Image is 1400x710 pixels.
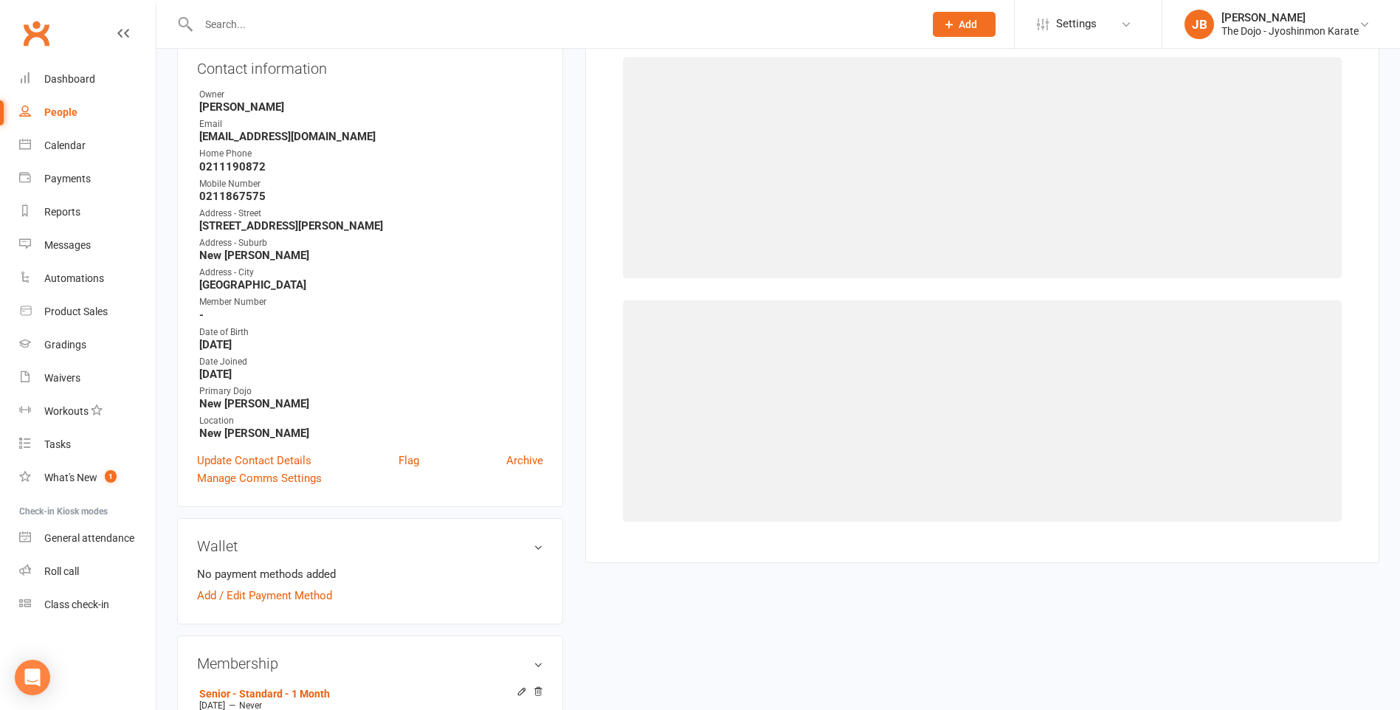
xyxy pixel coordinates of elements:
[44,438,71,450] div: Tasks
[199,278,543,292] strong: [GEOGRAPHIC_DATA]
[1221,11,1359,24] div: [PERSON_NAME]
[44,532,134,544] div: General attendance
[1056,7,1097,41] span: Settings
[199,207,543,221] div: Address - Street
[19,362,156,395] a: Waivers
[19,522,156,555] a: General attendance kiosk mode
[44,139,86,151] div: Calendar
[199,88,543,102] div: Owner
[44,472,97,483] div: What's New
[19,196,156,229] a: Reports
[197,565,543,583] li: No payment methods added
[19,395,156,428] a: Workouts
[199,100,543,114] strong: [PERSON_NAME]
[199,190,543,203] strong: 0211867575
[199,177,543,191] div: Mobile Number
[44,405,89,417] div: Workouts
[199,117,543,131] div: Email
[199,309,543,322] strong: -
[44,306,108,317] div: Product Sales
[199,219,543,232] strong: [STREET_ADDRESS][PERSON_NAME]
[199,427,543,440] strong: New [PERSON_NAME]
[197,655,543,672] h3: Membership
[19,588,156,621] a: Class kiosk mode
[199,130,543,143] strong: [EMAIL_ADDRESS][DOMAIN_NAME]
[19,262,156,295] a: Automations
[44,173,91,185] div: Payments
[19,63,156,96] a: Dashboard
[1185,10,1214,39] div: JB
[19,428,156,461] a: Tasks
[959,18,977,30] span: Add
[197,469,322,487] a: Manage Comms Settings
[19,229,156,262] a: Messages
[506,452,543,469] a: Archive
[199,147,543,161] div: Home Phone
[199,236,543,250] div: Address - Suburb
[199,385,543,399] div: Primary Dojo
[19,461,156,494] a: What's New1
[197,538,543,554] h3: Wallet
[199,338,543,351] strong: [DATE]
[44,372,80,384] div: Waivers
[19,555,156,588] a: Roll call
[399,452,419,469] a: Flag
[44,599,109,610] div: Class check-in
[199,397,543,410] strong: New [PERSON_NAME]
[19,162,156,196] a: Payments
[15,660,50,695] div: Open Intercom Messenger
[44,339,86,351] div: Gradings
[44,239,91,251] div: Messages
[44,565,79,577] div: Roll call
[199,688,330,700] a: Senior - Standard - 1 Month
[44,206,80,218] div: Reports
[199,160,543,173] strong: 0211190872
[197,55,543,77] h3: Contact information
[19,328,156,362] a: Gradings
[933,12,996,37] button: Add
[44,73,95,85] div: Dashboard
[199,295,543,309] div: Member Number
[199,325,543,340] div: Date of Birth
[199,368,543,381] strong: [DATE]
[197,452,311,469] a: Update Contact Details
[19,129,156,162] a: Calendar
[197,587,332,604] a: Add / Edit Payment Method
[18,15,55,52] a: Clubworx
[44,272,104,284] div: Automations
[19,96,156,129] a: People
[44,106,77,118] div: People
[19,295,156,328] a: Product Sales
[199,249,543,262] strong: New [PERSON_NAME]
[1221,24,1359,38] div: The Dojo - Jyoshinmon Karate
[199,266,543,280] div: Address - City
[199,414,543,428] div: Location
[105,470,117,483] span: 1
[199,355,543,369] div: Date Joined
[194,14,914,35] input: Search...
